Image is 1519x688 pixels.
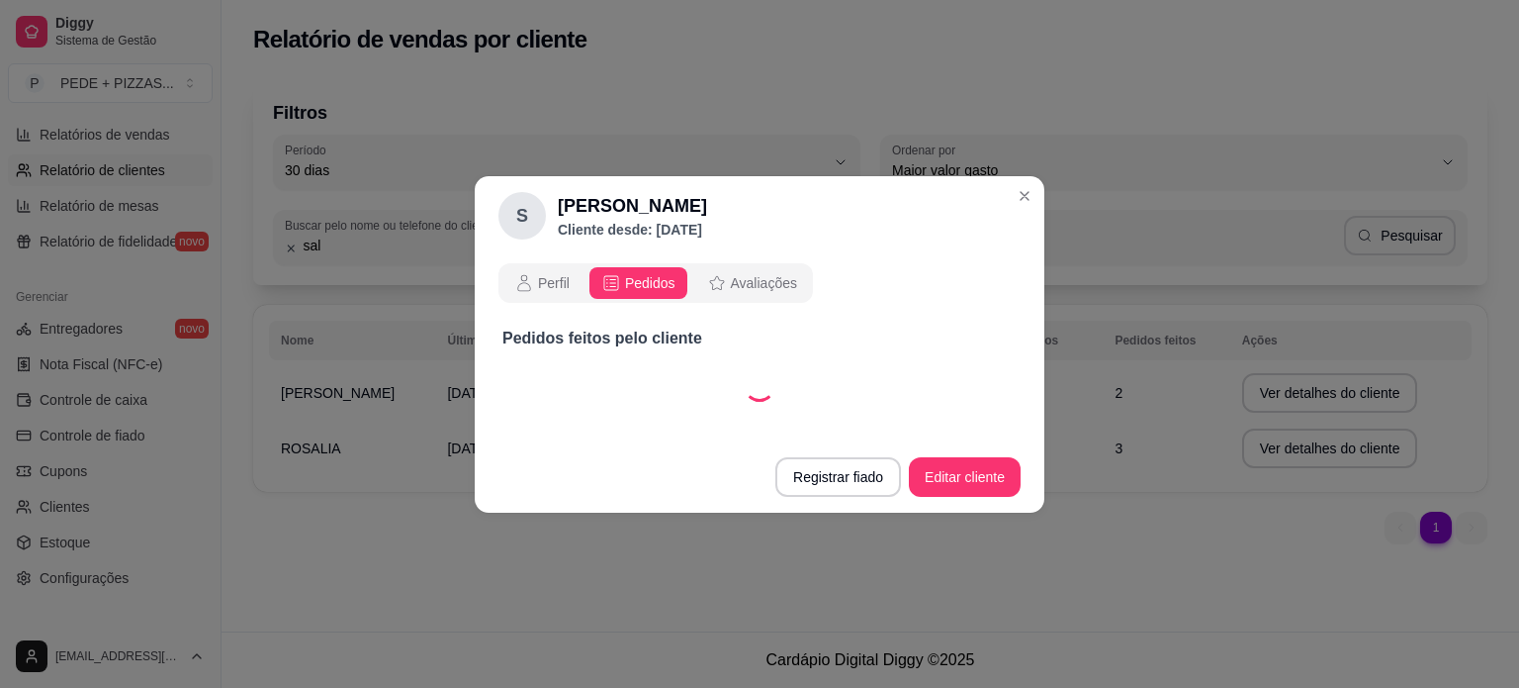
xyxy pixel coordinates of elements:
button: Editar cliente [909,457,1021,497]
div: opções [498,263,813,303]
div: Loading [744,370,775,402]
h2: [PERSON_NAME] [558,192,707,220]
div: S [498,192,546,240]
span: Pedidos [625,273,675,293]
span: Avaliações [731,273,797,293]
button: Registrar fiado [775,457,901,497]
div: opções [498,263,1021,303]
p: Pedidos feitos pelo cliente [502,327,1017,350]
span: Perfil [538,273,570,293]
button: Close [1009,180,1040,212]
p: Cliente desde: [DATE] [558,220,707,240]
